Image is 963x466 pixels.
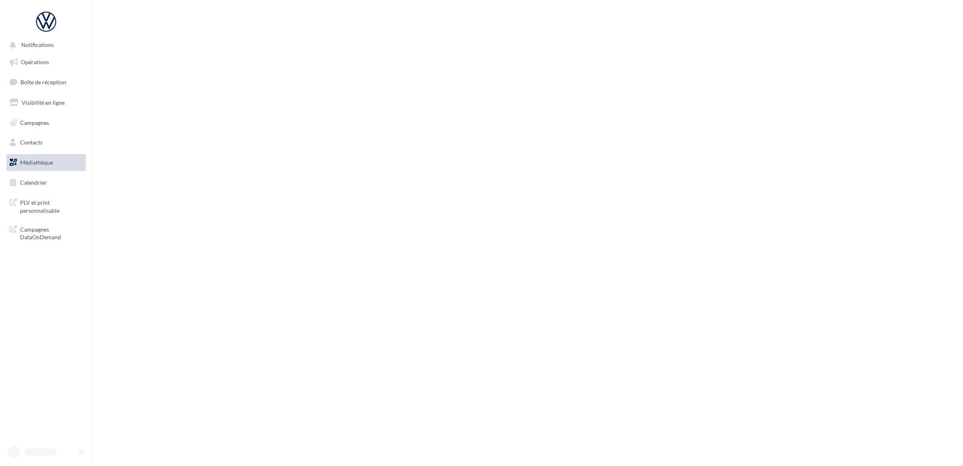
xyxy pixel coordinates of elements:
[5,194,87,218] a: PLV et print personnalisable
[20,159,53,166] span: Médiathèque
[5,114,87,131] a: Campagnes
[5,221,87,244] a: Campagnes DataOnDemand
[20,224,83,241] span: Campagnes DataOnDemand
[21,59,49,65] span: Opérations
[21,42,54,49] span: Notifications
[20,197,83,214] span: PLV et print personnalisable
[20,179,47,186] span: Calendrier
[22,99,65,106] span: Visibilité en ligne
[5,94,87,111] a: Visibilité en ligne
[5,134,87,151] a: Contacts
[5,174,87,191] a: Calendrier
[5,154,87,171] a: Médiathèque
[20,139,43,146] span: Contacts
[5,54,87,71] a: Opérations
[20,79,66,85] span: Boîte de réception
[5,73,87,91] a: Boîte de réception
[20,119,49,126] span: Campagnes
